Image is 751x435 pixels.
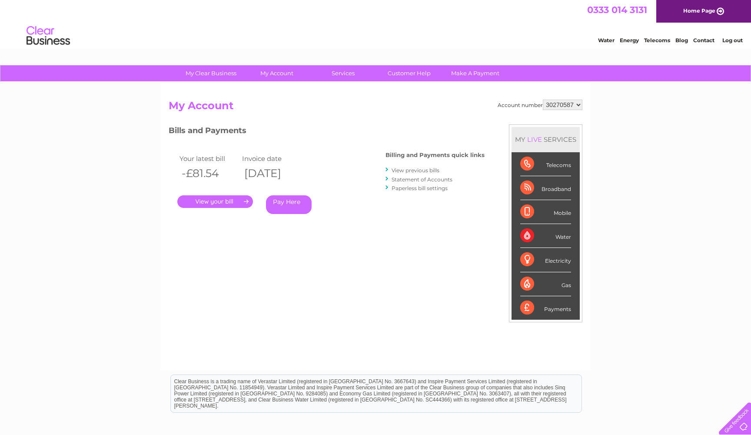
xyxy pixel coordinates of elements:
a: 0333 014 3131 [587,4,647,15]
div: Clear Business is a trading name of Verastar Limited (registered in [GEOGRAPHIC_DATA] No. 3667643... [171,5,582,42]
a: Make A Payment [439,65,511,81]
a: Paperless bill settings [392,185,448,191]
a: My Account [241,65,313,81]
th: -£81.54 [177,164,240,182]
td: Your latest bill [177,153,240,164]
div: Water [520,224,571,248]
div: Mobile [520,200,571,224]
a: Services [307,65,379,81]
img: logo.png [26,23,70,49]
div: Payments [520,296,571,320]
a: Energy [620,37,639,43]
a: Blog [675,37,688,43]
a: Telecoms [644,37,670,43]
a: . [177,195,253,208]
div: Telecoms [520,152,571,176]
div: MY SERVICES [512,127,580,152]
a: Log out [722,37,743,43]
a: Contact [693,37,714,43]
h2: My Account [169,100,582,116]
div: LIVE [525,135,544,144]
a: My Clear Business [175,65,247,81]
a: View previous bills [392,167,439,174]
td: Invoice date [240,153,302,164]
div: Broadband [520,176,571,200]
a: Customer Help [373,65,445,81]
a: Statement of Accounts [392,176,452,183]
div: Account number [498,100,582,110]
h3: Bills and Payments [169,124,485,140]
th: [DATE] [240,164,302,182]
a: Pay Here [266,195,312,214]
div: Electricity [520,248,571,272]
h4: Billing and Payments quick links [385,152,485,158]
a: Water [598,37,615,43]
div: Gas [520,272,571,296]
